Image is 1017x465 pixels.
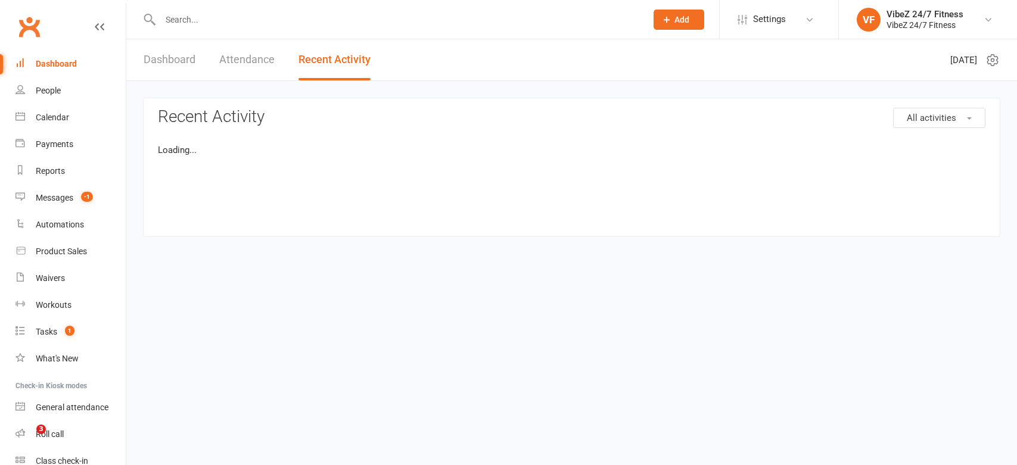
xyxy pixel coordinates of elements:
a: General attendance kiosk mode [15,394,126,421]
span: Add [674,15,689,24]
a: Automations [15,211,126,238]
p: Loading... [158,143,985,157]
a: Dashboard [144,39,195,80]
iframe: Intercom live chat [12,425,41,453]
a: Roll call [15,421,126,448]
div: Dashboard [36,59,77,68]
a: Calendar [15,104,126,131]
span: 1 [65,326,74,336]
div: Workouts [36,300,71,310]
div: VibeZ 24/7 Fitness [887,20,963,30]
a: Recent Activity [298,39,371,80]
span: -1 [81,192,93,202]
a: Attendance [219,39,275,80]
span: Settings [753,6,786,33]
a: Workouts [15,292,126,319]
span: All activities [907,113,956,123]
a: Messages -1 [15,185,126,211]
div: Messages [36,193,73,202]
div: People [36,86,61,95]
a: Reports [15,158,126,185]
a: Payments [15,131,126,158]
button: Add [654,10,704,30]
div: Product Sales [36,246,87,256]
div: VF [857,8,881,32]
div: Payments [36,139,73,149]
input: Search... [157,11,638,28]
a: Tasks 1 [15,319,126,345]
a: Product Sales [15,238,126,265]
a: Waivers [15,265,126,292]
div: VibeZ 24/7 Fitness [887,9,963,20]
div: Waivers [36,273,65,283]
span: [DATE] [950,53,977,67]
a: Clubworx [14,12,44,42]
div: General attendance [36,402,108,412]
h3: Recent Activity [158,108,985,126]
div: Reports [36,166,65,176]
span: 3 [36,425,46,434]
div: Tasks [36,327,57,336]
div: Automations [36,220,84,229]
a: People [15,77,126,104]
div: Roll call [36,429,64,439]
a: What's New [15,345,126,372]
div: Calendar [36,113,69,122]
button: All activities [893,108,985,128]
div: What's New [36,354,79,363]
a: Dashboard [15,51,126,77]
